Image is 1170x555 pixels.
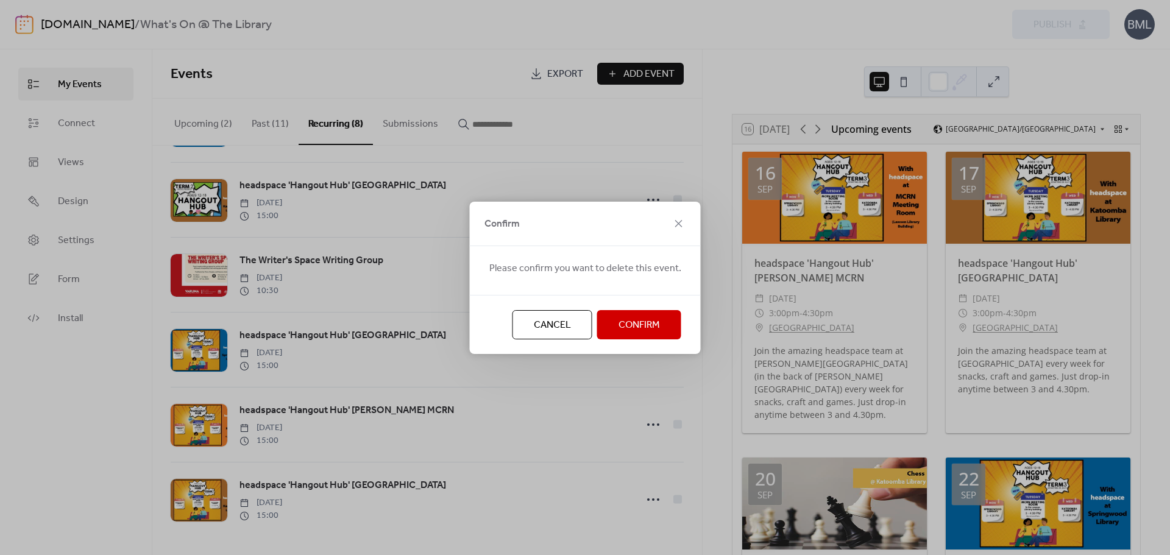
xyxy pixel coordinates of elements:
[484,217,520,232] span: Confirm
[534,318,571,333] span: Cancel
[512,310,592,339] button: Cancel
[619,318,660,333] span: Confirm
[597,310,681,339] button: Confirm
[489,261,681,276] span: Please confirm you want to delete this event.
